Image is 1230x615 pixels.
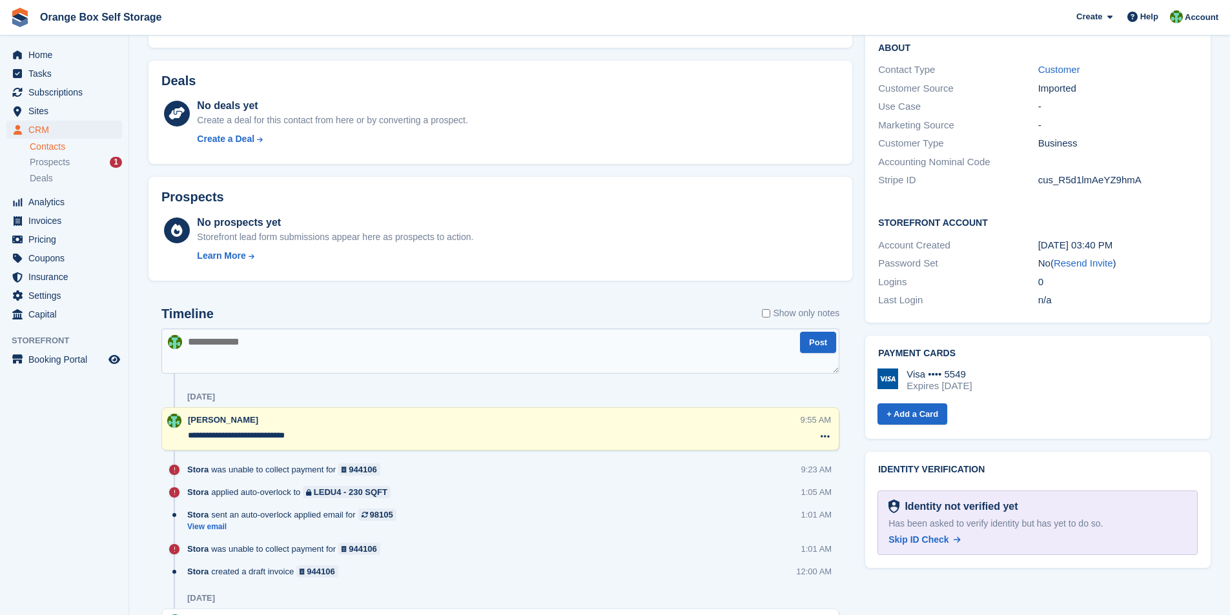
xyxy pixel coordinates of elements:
div: - [1038,118,1198,133]
div: 944106 [349,463,376,476]
span: Skip ID Check [888,534,948,545]
div: Accounting Nominal Code [878,155,1038,170]
div: Contact Type [878,63,1038,77]
div: Password Set [878,256,1038,271]
span: Settings [28,287,106,305]
button: Post [800,332,836,353]
h2: Deals [161,74,196,88]
label: Show only notes [762,307,839,320]
div: Imported [1038,81,1198,96]
h2: Prospects [161,190,224,205]
span: Stora [187,565,209,578]
a: menu [6,305,122,323]
div: Use Case [878,99,1038,114]
h2: Payment cards [878,348,1198,359]
h2: Identity verification [878,465,1198,475]
div: 0 [1038,275,1198,290]
div: Customer Source [878,81,1038,96]
div: Stripe ID [878,173,1038,188]
div: No prospects yet [197,215,473,230]
div: 1:01 AM [801,543,832,555]
a: menu [6,268,122,286]
a: 98105 [358,509,396,521]
a: 944106 [338,543,380,555]
span: Insurance [28,268,106,286]
div: Learn More [197,249,245,263]
div: Expires [DATE] [907,380,972,392]
a: menu [6,249,122,267]
div: 9:23 AM [801,463,832,476]
span: Subscriptions [28,83,106,101]
div: - [1038,99,1198,114]
span: ( ) [1051,257,1116,268]
a: Deals [30,172,122,185]
div: created a draft invoice [187,565,345,578]
h2: Timeline [161,307,214,321]
div: Visa •••• 5549 [907,368,972,380]
div: 1 [110,157,122,168]
div: Has been asked to verify identity but has yet to do so. [888,517,1187,530]
h2: Storefront Account [878,216,1198,228]
span: Stora [187,486,209,498]
a: Prospects 1 [30,156,122,169]
div: [DATE] 03:40 PM [1038,238,1198,253]
a: menu [6,121,122,139]
img: Visa Logo [877,368,898,389]
span: Prospects [30,156,70,168]
div: 944106 [349,543,376,555]
span: Storefront [12,334,128,347]
div: n/a [1038,293,1198,308]
div: LEDU4 - 230 SQFT [314,486,387,498]
div: Account Created [878,238,1038,253]
span: Stora [187,543,209,555]
input: Show only notes [762,307,770,320]
img: Binder Bhardwaj [1170,10,1183,23]
a: menu [6,287,122,305]
a: Skip ID Check [888,533,961,547]
a: Preview store [107,352,122,367]
span: Help [1140,10,1158,23]
a: Learn More [197,249,473,263]
a: 944106 [296,565,338,578]
div: Marketing Source [878,118,1038,133]
img: Binder Bhardwaj [167,414,181,428]
div: Identity not verified yet [899,499,1018,514]
a: + Add a Card [877,403,947,425]
div: [DATE] [187,392,215,402]
span: Stora [187,509,209,521]
span: Booking Portal [28,350,106,368]
div: applied auto-overlock to [187,486,397,498]
div: No deals yet [197,98,467,114]
div: 1:01 AM [801,509,832,521]
span: Invoices [28,212,106,230]
a: menu [6,102,122,120]
a: Orange Box Self Storage [35,6,167,28]
a: Create a Deal [197,132,467,146]
a: menu [6,212,122,230]
img: Identity Verification Ready [888,499,899,514]
span: Coupons [28,249,106,267]
span: Home [28,46,106,64]
div: was unable to collect payment for [187,463,387,476]
span: Capital [28,305,106,323]
a: Contacts [30,141,122,153]
div: Last Login [878,293,1038,308]
a: LEDU4 - 230 SQFT [303,486,391,498]
span: [PERSON_NAME] [188,415,258,425]
span: Sites [28,102,106,120]
span: Pricing [28,230,106,248]
span: Deals [30,172,53,185]
div: 9:55 AM [801,414,832,426]
div: 12:00 AM [796,565,832,578]
span: Analytics [28,193,106,211]
img: Binder Bhardwaj [168,335,182,349]
div: No [1038,256,1198,271]
div: Business [1038,136,1198,151]
div: Logins [878,275,1038,290]
div: cus_R5d1lmAeYZ9hmA [1038,173,1198,188]
a: menu [6,83,122,101]
a: View email [187,521,403,532]
span: Stora [187,463,209,476]
span: CRM [28,121,106,139]
div: 944106 [307,565,334,578]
